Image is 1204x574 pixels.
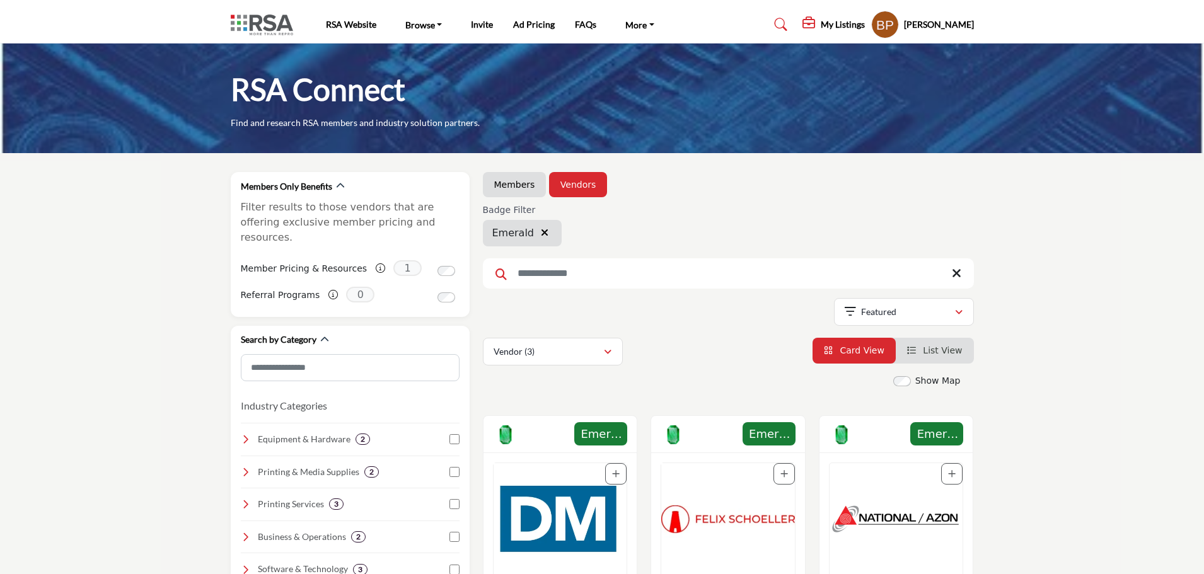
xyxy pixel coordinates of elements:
[494,345,535,358] p: Vendor (3)
[449,434,460,444] input: Select Equipment & Hardware checkbox
[241,258,368,280] label: Member Pricing & Resources
[861,306,896,318] p: Featured
[449,499,460,509] input: Select Printing Services checkbox
[904,18,974,31] h5: [PERSON_NAME]
[356,532,361,541] b: 2
[840,345,884,355] span: Card View
[896,338,974,364] li: List View
[231,117,480,129] p: Find and research RSA members and industry solution partners.
[241,398,327,413] button: Industry Categories
[346,287,374,302] span: 0
[356,433,370,445] div: 2 Results For Equipment & Hardware
[393,260,422,276] span: 1
[358,565,362,574] b: 3
[449,467,460,477] input: Select Printing & Media Supplies checkbox
[871,11,899,38] button: Show hide supplier dropdown
[258,531,346,543] h4: Business & Operations: Essential resources for financial management, marketing, and operations to...
[914,425,959,442] span: Emerald
[483,205,562,215] h6: Badge Filter
[834,298,974,326] button: Featured
[780,469,788,479] a: Add To List
[437,266,455,276] input: Switch to Member Pricing & Resources
[948,469,956,479] a: Add To List
[258,433,350,445] h4: Equipment & Hardware : Top-quality printers, copiers, and finishing equipment to enhance efficien...
[494,178,535,191] a: Members
[483,338,623,365] button: Vendor (3)
[483,258,974,289] input: Search Keyword
[492,226,535,241] span: Emerald
[241,180,332,193] h2: Members Only Benefits
[351,531,366,542] div: 2 Results For Business & Operations
[369,468,374,476] b: 2
[241,200,460,245] p: Filter results to those vendors that are offering exclusive member pricing and resources.
[832,425,851,444] img: Emerald Badge Icon
[334,500,339,508] b: 3
[746,425,792,442] span: Emerald
[923,345,962,355] span: List View
[258,466,359,478] h4: Printing & Media Supplies: A wide range of high-quality paper, films, inks, and specialty materia...
[449,532,460,542] input: Select Business & Operations checkbox
[907,345,963,355] a: View List
[471,19,493,30] a: Invite
[575,19,596,30] a: FAQs
[612,469,620,479] a: Add To List
[329,498,344,510] div: 3 Results For Printing Services
[397,16,451,33] a: Browse
[824,345,884,355] a: View Card
[578,425,623,442] span: Emerald
[231,70,405,109] h1: RSA Connect
[496,425,515,444] img: Emerald Badge Icon
[241,284,320,306] label: Referral Programs
[258,498,324,510] h4: Printing Services: Professional printing solutions, including large-format, digital, and offset p...
[813,338,896,364] li: Card View
[513,19,555,30] a: Ad Pricing
[664,425,683,444] img: Emerald Badge Icon
[241,333,316,346] h2: Search by Category
[616,16,663,33] a: More
[364,466,379,478] div: 2 Results For Printing & Media Supplies
[802,17,865,32] div: My Listings
[437,292,455,302] input: Switch to Referral Programs
[361,435,365,444] b: 2
[915,374,961,387] label: Show Map
[560,178,596,191] a: Vendors
[762,14,796,35] a: Search
[821,19,865,30] h5: My Listings
[241,354,460,381] input: Search Category
[231,14,299,35] img: Site Logo
[326,19,376,30] a: RSA Website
